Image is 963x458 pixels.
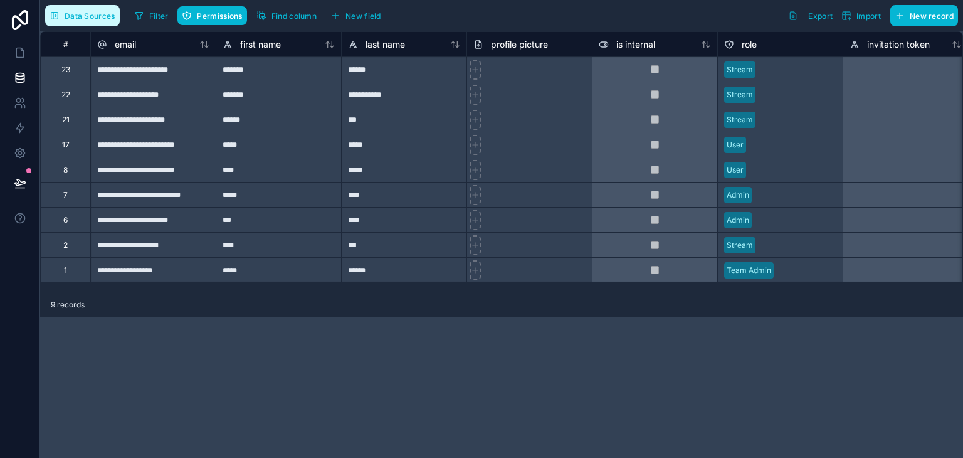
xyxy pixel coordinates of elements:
button: Export [784,5,837,26]
span: Import [856,11,881,21]
div: 1 [64,265,67,275]
span: Export [808,11,833,21]
div: # [50,40,81,49]
a: New record [885,5,958,26]
button: Filter [130,6,173,25]
div: Stream [727,240,753,251]
div: Stream [727,64,753,75]
span: New field [345,11,381,21]
div: 21 [62,115,70,125]
div: User [727,139,744,151]
span: last name [366,38,405,51]
button: Data Sources [45,5,120,26]
button: New record [890,5,958,26]
span: invitation token [867,38,930,51]
span: email [115,38,136,51]
span: profile picture [491,38,548,51]
div: Stream [727,89,753,100]
span: Filter [149,11,169,21]
div: Admin [727,215,749,226]
span: New record [910,11,954,21]
button: Import [837,5,885,26]
div: Team Admin [727,265,771,276]
button: Permissions [177,6,246,25]
button: New field [326,6,386,25]
span: 9 records [51,300,85,310]
span: is internal [616,38,655,51]
div: Stream [727,114,753,125]
span: Permissions [197,11,242,21]
div: User [727,164,744,176]
div: 17 [62,140,70,150]
a: Permissions [177,6,251,25]
span: Find column [271,11,317,21]
div: 2 [63,240,68,250]
span: role [742,38,757,51]
div: 7 [63,190,68,200]
div: 23 [61,65,70,75]
div: 6 [63,215,68,225]
div: 8 [63,165,68,175]
div: Admin [727,189,749,201]
div: 22 [61,90,70,100]
button: Find column [252,6,321,25]
span: first name [240,38,281,51]
span: Data Sources [65,11,115,21]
